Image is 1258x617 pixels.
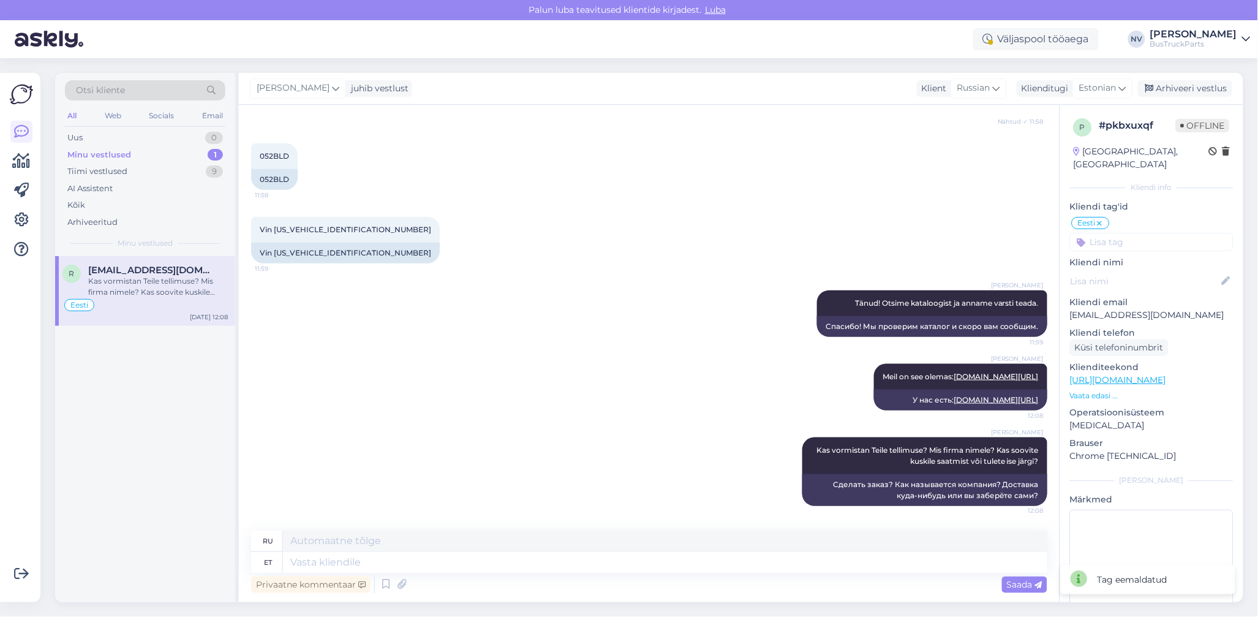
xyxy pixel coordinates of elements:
span: p [1080,123,1086,132]
span: 11:59 [255,264,301,273]
span: Vin [US_VEHICLE_IDENTIFICATION_NUMBER] [260,225,431,234]
div: 9 [206,165,223,178]
span: Eesti [70,301,88,309]
a: [PERSON_NAME]BusTruckParts [1150,29,1251,49]
div: # pkbxuxqf [1099,118,1176,133]
div: Arhiveeri vestlus [1138,80,1232,97]
div: Väljaspool tööaega [973,28,1099,50]
p: [EMAIL_ADDRESS][DOMAIN_NAME] [1070,309,1234,322]
p: Märkmed [1070,493,1234,506]
p: Operatsioonisüsteem [1070,406,1234,419]
div: [PERSON_NAME] [1150,29,1237,39]
div: Minu vestlused [67,149,131,161]
div: Kliendi info [1070,182,1234,193]
div: 0 [205,132,223,144]
span: Estonian [1079,81,1117,95]
div: Сделать заказ? Как называется компания? Доставка куда-нибудь или вы заберёте сами? [802,474,1047,506]
div: Privaatne kommentaar [251,577,371,593]
div: Email [200,108,225,124]
span: Tänud! Otsime kataloogist ja anname varsti teada. [855,298,1039,308]
span: r [69,269,75,278]
span: Meil on see olemas: [883,372,1039,381]
p: Klienditeekond [1070,361,1234,374]
span: Eesti [1078,219,1096,227]
a: [DOMAIN_NAME][URL] [954,372,1039,381]
p: Chrome [TECHNICAL_ID] [1070,450,1234,463]
span: 11:59 [998,338,1044,347]
div: Klient [917,82,947,95]
span: Minu vestlused [118,238,173,249]
div: et [264,552,272,573]
div: Web [102,108,124,124]
span: [PERSON_NAME] [991,428,1044,437]
div: Kõik [67,199,85,211]
span: Saada [1007,579,1042,590]
div: ru [263,531,273,551]
div: Vin [US_VEHICLE_IDENTIFICATION_NUMBER] [251,243,440,263]
span: 11:58 [255,191,301,200]
span: Kas vormistan Teile tellimuse? Mis firma nimele? Kas soovite kuskile saatmist või tulete ise järgi? [816,445,1041,466]
div: Kas vormistan Teile tellimuse? Mis firma nimele? Kas soovite kuskile saatmist või tulete ise järgi? [88,276,228,298]
p: Kliendi telefon [1070,327,1234,339]
span: rgngrupp1@gmail.com [88,265,216,276]
input: Lisa tag [1070,233,1234,251]
div: Arhiveeritud [67,216,118,229]
p: [MEDICAL_DATA] [1070,419,1234,432]
a: [URL][DOMAIN_NAME] [1070,374,1166,385]
div: Socials [146,108,176,124]
div: [GEOGRAPHIC_DATA], [GEOGRAPHIC_DATA] [1074,145,1209,171]
span: Offline [1176,119,1230,132]
p: Kliendi tag'id [1070,200,1234,213]
span: Otsi kliente [76,84,125,97]
div: Uus [67,132,83,144]
div: All [65,108,79,124]
div: Klienditugi [1017,82,1069,95]
p: Vaata edasi ... [1070,390,1234,401]
div: Tiimi vestlused [67,165,127,178]
span: 12:08 [998,411,1044,420]
span: 052BLD [260,151,289,161]
span: Nähtud ✓ 11:58 [998,117,1044,126]
span: [PERSON_NAME] [991,354,1044,363]
div: NV [1128,31,1145,48]
div: Спасибо! Мы проверим каталог и скоро вам сообщим. [817,316,1047,337]
div: [PERSON_NAME] [1070,475,1234,486]
span: 12:08 [998,507,1044,516]
div: У нас есть: [874,390,1047,411]
div: [DATE] 12:08 [190,312,228,322]
img: Askly Logo [10,83,33,106]
span: Luba [701,4,729,15]
p: Kliendi nimi [1070,256,1234,269]
span: Russian [957,81,990,95]
div: Küsi telefoninumbrit [1070,339,1169,356]
div: AI Assistent [67,183,113,195]
span: [PERSON_NAME] [991,281,1044,290]
div: juhib vestlust [346,82,409,95]
span: [PERSON_NAME] [257,81,330,95]
p: Brauser [1070,437,1234,450]
input: Lisa nimi [1071,274,1219,288]
div: 1 [208,149,223,161]
a: [DOMAIN_NAME][URL] [954,395,1039,404]
p: Kliendi email [1070,296,1234,309]
div: BusTruckParts [1150,39,1237,49]
div: Tag eemaldatud [1098,573,1167,586]
div: 052BLD [251,169,298,190]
